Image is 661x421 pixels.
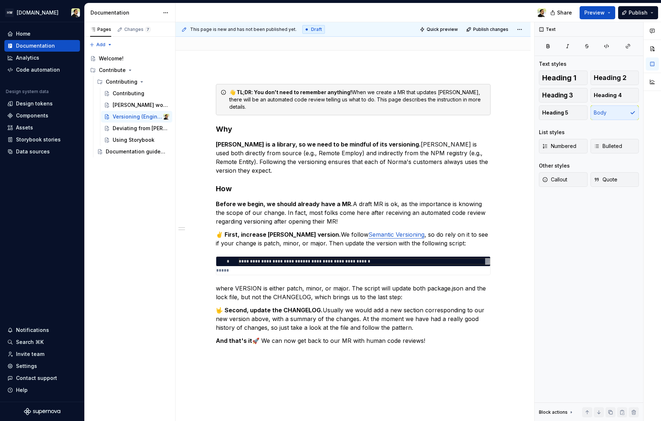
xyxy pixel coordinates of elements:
span: Draft [311,27,322,32]
div: Using Storybook [113,136,154,144]
span: Preview [584,9,605,16]
a: [PERSON_NAME] workflow [101,99,172,111]
span: Bulleted [594,143,622,150]
p: 🚀 We can now get back to our MR with human code reviews! [216,336,491,345]
button: Heading 2 [591,71,639,85]
div: Home [16,30,31,37]
a: Design tokens [4,98,80,109]
div: Components [16,112,48,119]
div: Text styles [539,60,567,68]
div: List styles [539,129,565,136]
div: Design tokens [16,100,53,107]
span: Heading 4 [594,92,622,99]
a: Components [4,110,80,121]
p: Usually we would add a new section corresponding to our new version above, with a summary of the ... [216,306,491,332]
span: Quick preview [427,27,458,32]
span: Numbered [542,143,576,150]
p: A draft MR is ok, as the importance is knowing the scope of our change. In fact, most folks come ... [216,200,491,226]
span: Add [96,42,105,48]
div: Invite team [16,350,44,358]
p: We follow , so do rely on it to see if your change is patch, minor, or major. Then update the ver... [216,230,491,248]
button: Publish changes [464,24,512,35]
button: Quick preview [418,24,461,35]
a: Deviating from [PERSON_NAME] [101,123,172,134]
button: Bulleted [591,139,639,153]
strong: Before we begin, we should already have a MR. [216,200,353,208]
div: Changes [124,27,151,32]
strong: ✌️ First, increase [PERSON_NAME] version. [216,231,341,238]
button: Add [87,40,114,50]
div: Other styles [539,162,570,169]
button: Preview [580,6,615,19]
a: Storybook stories [4,134,80,145]
button: Help [4,384,80,396]
p: where VERSION is either patch, minor, or major. The script will update both package.json and the ... [216,284,491,301]
div: Contributing [106,78,137,85]
button: HW[DOMAIN_NAME]Honza Toman [1,5,83,20]
div: Search ⌘K [16,338,44,346]
span: Publish changes [473,27,508,32]
img: Honza Toman [71,8,80,17]
button: Contact support [4,372,80,384]
span: Quote [594,176,617,183]
a: Supernova Logo [24,408,60,415]
span: Publish [629,9,648,16]
button: Callout [539,172,588,187]
div: Notifications [16,326,49,334]
button: Heading 1 [539,71,588,85]
a: Invite team [4,348,80,360]
div: Documentation guidelines [106,148,166,155]
span: Heading 1 [542,74,576,81]
img: Honza Toman [164,114,169,120]
div: Settings [16,362,37,370]
a: Versioning (Engineering)Honza Toman [101,111,172,123]
a: Using Storybook [101,134,172,146]
span: Heading 5 [542,109,568,116]
strong: [PERSON_NAME] is a library, so we need to be mindful of its versioning. [216,141,421,148]
div: Documentation [90,9,159,16]
div: [PERSON_NAME] workflow [113,101,168,109]
span: This page is new and has not been published yet. [190,27,297,32]
div: Block actions [539,409,568,415]
h3: How [216,184,491,194]
p: [PERSON_NAME] is used both directly from source (e.g., Remote Employ) and indirectly from the NPM... [216,140,491,175]
button: Publish [618,6,658,19]
div: Contact support [16,374,57,382]
div: Versioning (Engineering) [113,113,162,120]
div: Documentation [16,42,55,49]
button: Heading 5 [539,105,588,120]
button: Quote [591,172,639,187]
button: Numbered [539,139,588,153]
a: Assets [4,122,80,133]
strong: 👋 TL;DR: You don't need to remember anything! [229,89,352,95]
div: Contribute [99,67,126,74]
div: Assets [16,124,33,131]
button: Heading 4 [591,88,639,103]
a: Documentation guidelines [94,146,172,157]
div: [DOMAIN_NAME] [17,9,59,16]
div: Code automation [16,66,60,73]
div: Contribute [87,64,172,76]
span: Heading 3 [542,92,573,99]
button: Search ⌘K [4,336,80,348]
div: Deviating from [PERSON_NAME] [113,125,168,132]
a: Home [4,28,80,40]
a: Analytics [4,52,80,64]
div: Analytics [16,54,39,61]
div: Storybook stories [16,136,61,143]
span: Share [557,9,572,16]
div: Design system data [6,89,49,95]
span: Heading 2 [594,74,626,81]
span: 7 [145,27,151,32]
button: Heading 3 [539,88,588,103]
a: Settings [4,360,80,372]
a: Code automation [4,64,80,76]
div: When we create a MR that updates [PERSON_NAME], there will be an automated code review telling us... [229,89,486,111]
button: Share [547,6,577,19]
div: Data sources [16,148,50,155]
h3: Why [216,124,491,134]
div: Welcome! [99,55,124,62]
button: Notifications [4,324,80,336]
div: Page tree [87,53,172,157]
span: Callout [542,176,567,183]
